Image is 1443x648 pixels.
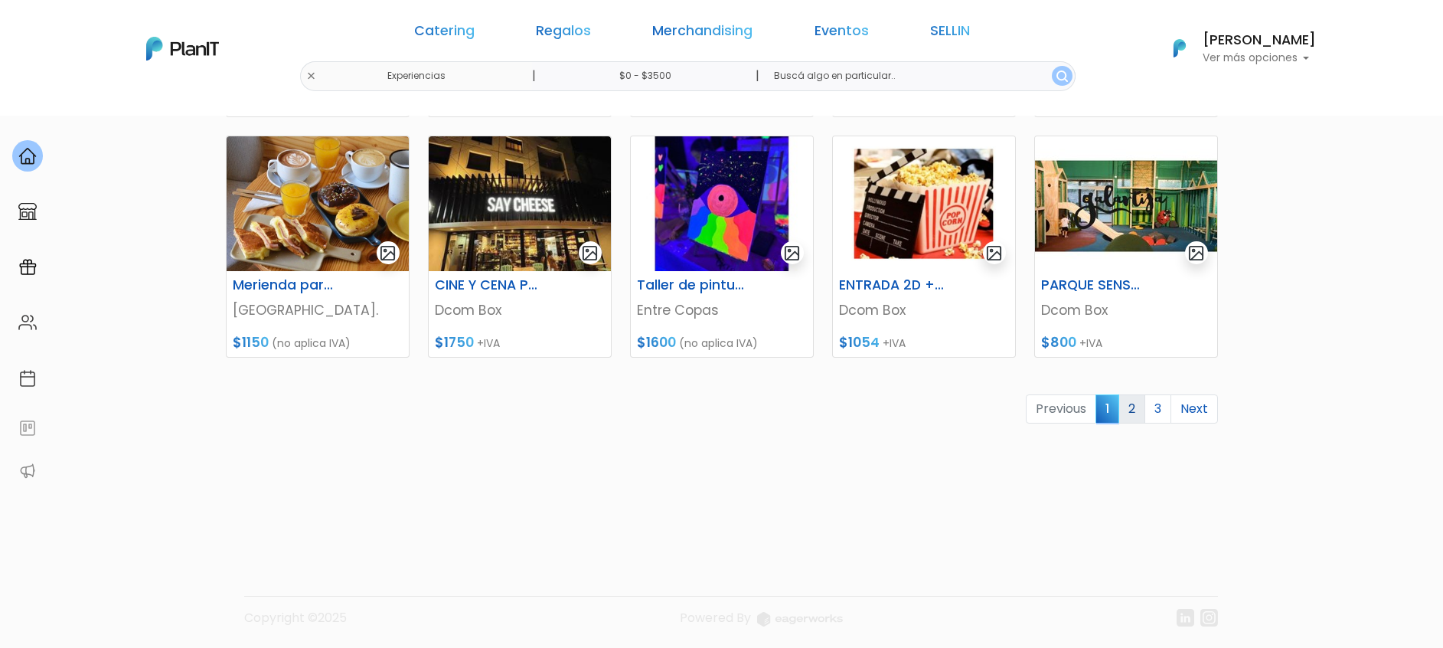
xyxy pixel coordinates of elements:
span: $1150 [233,333,269,352]
img: search_button-432b6d5273f82d61273b3651a40e1bd1b912527efae98b1b7a1b2c0702e16a8d.svg [1056,70,1068,82]
p: Dcom Box [839,300,1009,320]
img: thumb_image__copia___copia_-Photoroom__6_.jpg [833,136,1015,271]
span: $1750 [435,333,474,352]
a: Catering [414,25,475,43]
img: PlanIt Logo [146,37,219,61]
img: home-e721727adea9d79c4d83392d1f703f7f8bce08238fde08b1acbfd93340b81755.svg [18,147,37,165]
img: linkedin-cc7d2dbb1a16aff8e18f147ffe980d30ddd5d9e01409788280e63c91fc390ff4.svg [1177,609,1194,627]
span: ¡Escríbenos! [80,233,233,248]
span: +IVA [883,335,906,351]
img: PlanIt Logo [1163,31,1197,65]
i: send [260,230,291,248]
h6: CINE Y CENA PARA 2 [426,277,551,293]
img: instagram-7ba2a2629254302ec2a9470e65da5de918c9f3c9a63008f8abed3140a32961bf.svg [1200,609,1218,627]
a: Next [1170,394,1218,424]
p: | [532,67,536,85]
a: gallery-light ENTRADA 2D + POP + REFRESCO Dcom Box $1054 +IVA [832,136,1016,358]
a: gallery-light Taller de pintura fluorecente Entre Copas $1600 (no aplica IVA) [630,136,814,358]
a: 2 [1118,394,1145,424]
img: thumb_image__copia___copia_-Photoroom__9_.jpg [1035,136,1217,271]
img: thumb_image__copia___copia_-Photoroom__1_.jpg [631,136,813,271]
i: insert_emoticon [233,230,260,248]
img: feedback-78b5a0c8f98aac82b08bfc38622c3050aee476f2c9584af64705fc4e61158814.svg [18,419,37,437]
span: (no aplica IVA) [272,335,351,351]
img: close-6986928ebcb1d6c9903e3b54e860dbc4d054630f23adef3a32610726dff6a82b.svg [306,71,316,81]
p: [GEOGRAPHIC_DATA]. [233,300,403,320]
span: $1600 [637,333,676,352]
img: calendar-87d922413cdce8b2cf7b7f5f62616a5cf9e4887200fb71536465627b3292af00.svg [18,369,37,388]
span: +IVA [1079,335,1102,351]
span: (no aplica IVA) [679,335,758,351]
a: Regalos [536,25,591,43]
img: user_04fe99587a33b9844688ac17b531be2b.png [123,92,154,123]
img: gallery-light [379,244,397,262]
img: user_d58e13f531133c46cb30575f4d864daf.jpeg [139,77,169,107]
a: gallery-light Merienda para 2 [GEOGRAPHIC_DATA]. $1150 (no aplica IVA) [226,136,410,358]
a: 3 [1144,394,1171,424]
p: Dcom Box [1041,300,1211,320]
p: Dcom Box [435,300,605,320]
p: Entre Copas [637,300,807,320]
img: gallery-light [581,244,599,262]
img: thumb_1FD537C3-042E-40E4-AA1E-81BE6AC27B41.jpeg [227,136,409,271]
a: Powered By [680,609,843,639]
i: keyboard_arrow_down [237,116,260,139]
h6: Merienda para 2 [224,277,349,293]
img: partners-52edf745621dab592f3b2c58e3bca9d71375a7ef29c3b500c9f145b62cc070d4.svg [18,462,37,480]
img: people-662611757002400ad9ed0e3c099ab2801c6687ba6c219adb57efc949bc21e19d.svg [18,313,37,332]
span: $800 [1041,333,1076,352]
img: gallery-light [1187,244,1205,262]
a: SELLIN [930,25,970,43]
h6: Taller de pintura fluorecente [628,277,753,293]
button: PlanIt Logo [PERSON_NAME] Ver más opciones [1154,28,1316,68]
span: +IVA [477,335,500,351]
img: gallery-light [783,244,801,262]
img: campaigns-02234683943229c281be62815700db0a1741e53638e28bf9629b52c665b00959.svg [18,258,37,277]
h6: ENTRADA 2D + POP + REFRESCO [830,277,955,293]
h6: [PERSON_NAME] [1203,34,1316,47]
span: 1 [1095,394,1119,423]
a: gallery-light PARQUE SENSORIAL LAGARTIJA Dcom Box $800 +IVA [1034,136,1218,358]
span: J [154,92,184,123]
img: thumb_WhatsApp_Image_2024-05-31_at_10.12.15.jpeg [429,136,611,271]
img: logo_eagerworks-044938b0bf012b96b195e05891a56339191180c2d98ce7df62ca656130a436fa.svg [757,612,843,627]
a: gallery-light CINE Y CENA PARA 2 Dcom Box $1750 +IVA [428,136,612,358]
p: | [756,67,759,85]
span: translation missing: es.layouts.footer.powered_by [680,609,751,627]
p: Ya probaste PlanitGO? Vas a poder automatizarlas acciones de todo el año. Escribinos para saber más! [54,141,256,191]
span: $1054 [839,333,880,352]
a: Eventos [815,25,869,43]
img: marketplace-4ceaa7011d94191e9ded77b95e3339b90024bf715f7c57f8cf31f2d8c509eaba.svg [18,202,37,221]
strong: PLAN IT [54,124,98,137]
h6: PARQUE SENSORIAL LAGARTIJA [1032,277,1157,293]
img: gallery-light [985,244,1003,262]
div: PLAN IT Ya probaste PlanitGO? Vas a poder automatizarlas acciones de todo el año. Escribinos para... [40,107,269,204]
a: Merchandising [652,25,753,43]
input: Buscá algo en particular.. [762,61,1075,91]
p: Copyright ©2025 [244,609,347,639]
div: J [40,92,269,123]
p: Ver más opciones [1203,53,1316,64]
